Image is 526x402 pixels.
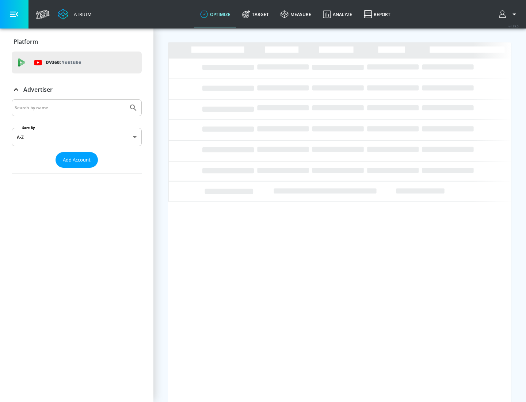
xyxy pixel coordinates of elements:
div: DV360: Youtube [12,52,142,73]
div: Atrium [71,11,92,18]
a: measure [275,1,317,27]
div: A-Z [12,128,142,146]
div: Advertiser [12,79,142,100]
a: Report [358,1,396,27]
button: Add Account [56,152,98,168]
a: optimize [194,1,236,27]
div: Advertiser [12,99,142,174]
input: Search by name [15,103,125,113]
p: Advertiser [23,86,53,94]
label: Sort By [21,125,37,130]
a: Target [236,1,275,27]
p: DV360: [46,58,81,67]
a: Analyze [317,1,358,27]
nav: list of Advertiser [12,168,142,174]
div: Platform [12,31,142,52]
span: v 4.19.0 [508,24,519,28]
p: Platform [14,38,38,46]
a: Atrium [58,9,92,20]
p: Youtube [62,58,81,66]
span: Add Account [63,156,91,164]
